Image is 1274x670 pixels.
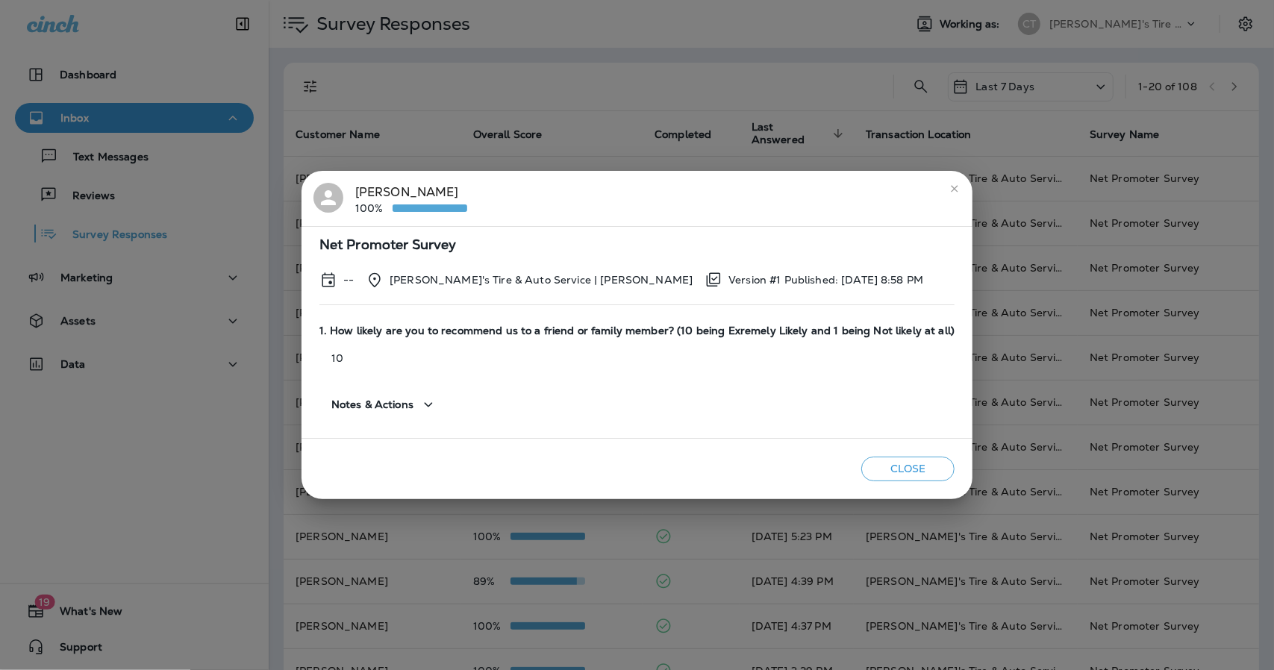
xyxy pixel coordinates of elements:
[319,325,955,337] span: 1. How likely are you to recommend us to a friend or family member? (10 being Exremely Likely and...
[319,352,955,364] p: 10
[355,183,467,214] div: [PERSON_NAME]
[331,398,413,411] span: Notes & Actions
[319,239,955,251] span: Net Promoter Survey
[861,457,955,481] button: Close
[943,177,967,201] button: close
[319,383,449,426] button: Notes & Actions
[343,274,354,286] p: --
[355,202,393,214] p: 100%
[390,274,693,286] p: [PERSON_NAME]'s Tire & Auto Service | [PERSON_NAME]
[728,274,923,286] p: Version #1 Published: [DATE] 8:58 PM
